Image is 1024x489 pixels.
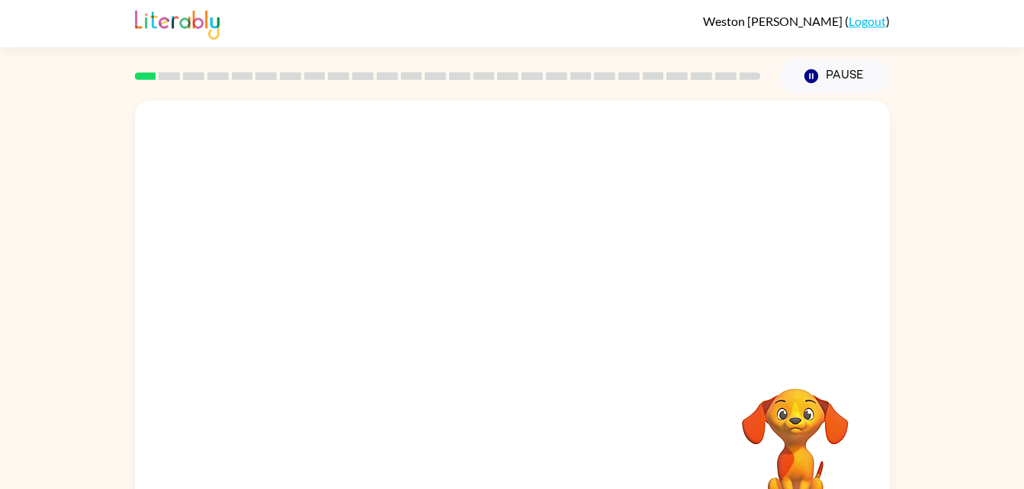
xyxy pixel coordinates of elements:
[703,14,845,28] span: Weston [PERSON_NAME]
[703,14,890,28] div: ( )
[135,6,220,40] img: Literably
[849,14,886,28] a: Logout
[779,59,890,94] button: Pause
